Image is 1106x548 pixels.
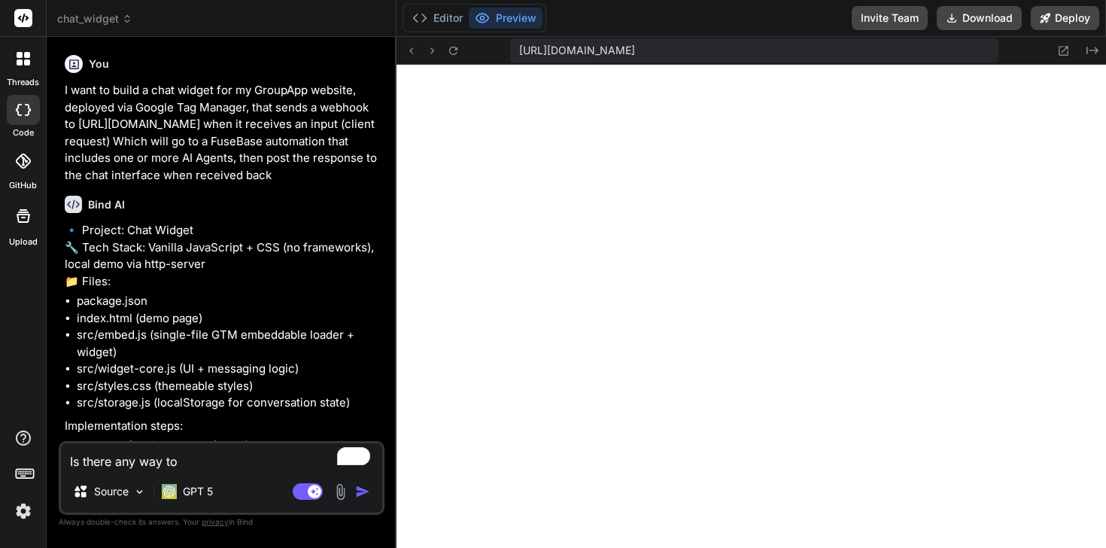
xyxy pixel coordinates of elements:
[77,293,381,310] li: package.json
[406,8,469,29] button: Editor
[1031,6,1099,30] button: Deploy
[77,378,381,395] li: src/styles.css (themeable styles)
[355,484,370,499] img: icon
[89,56,109,72] h6: You
[13,126,34,139] label: code
[61,443,382,470] textarea: To enrich screen reader interactions, please activate Accessibility in Grammarly extension settings
[65,418,381,435] p: Implementation steps:
[7,76,39,89] label: threads
[202,517,229,526] span: privacy
[59,515,384,529] p: Always double-check its answers. Your in Bind
[133,486,146,498] img: Pick Models
[65,222,381,290] p: 🔹 Project: Chat Widget 🔧 Tech Stack: Vanilla JavaScript + CSS (no frameworks), local demo via htt...
[65,82,381,184] p: I want to build a chat widget for my GroupApp website, deployed via Google Tag Manager, that send...
[937,6,1022,30] button: Download
[9,236,38,248] label: Upload
[162,484,177,499] img: GPT 5
[88,197,125,212] h6: Bind AI
[77,310,381,327] li: index.html (demo page)
[332,483,349,501] img: attachment
[852,6,928,30] button: Invite Team
[469,8,542,29] button: Preview
[94,484,129,499] p: Source
[183,484,213,499] p: GPT 5
[11,498,36,524] img: settings
[9,179,37,192] label: GitHub
[397,65,1106,548] iframe: To enrich screen reader interactions, please activate Accessibility in Grammarly extension settings
[77,437,381,471] li: Build a floating chat UI (open/close, transcript, input, typing state) and persist conversation i...
[519,43,635,58] span: [URL][DOMAIN_NAME]
[77,394,381,412] li: src/storage.js (localStorage for conversation state)
[57,11,132,26] span: chat_widget
[77,361,381,378] li: src/widget-core.js (UI + messaging logic)
[77,327,381,361] li: src/embed.js (single-file GTM embeddable loader + widget)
